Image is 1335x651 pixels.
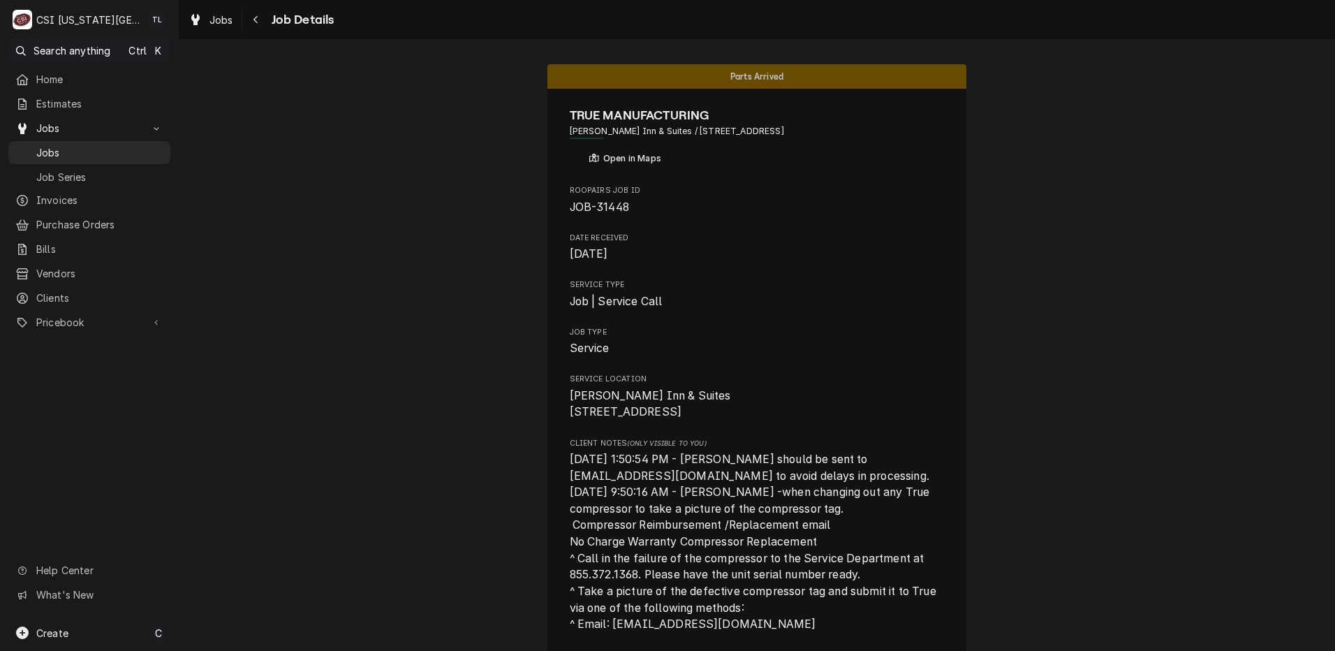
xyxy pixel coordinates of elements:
[8,141,170,164] a: Jobs
[570,233,945,263] div: Date Received
[8,237,170,261] a: Bills
[8,559,170,582] a: Go to Help Center
[730,72,783,81] span: Parts Arrived
[570,374,945,385] span: Service Location
[570,389,731,419] span: [PERSON_NAME] Inn & Suites [STREET_ADDRESS]
[8,213,170,236] a: Purchase Orders
[36,72,163,87] span: Home
[245,8,267,31] button: Navigate back
[570,327,945,357] div: Job Type
[8,39,170,62] button: Search anythingCtrlK
[570,438,945,449] span: Client Notes
[570,106,945,168] div: Client Information
[8,166,170,189] a: Job Series
[570,279,945,291] span: Service Type
[8,92,170,115] a: Estimates
[8,311,170,334] a: Go to Pricebook
[36,315,142,330] span: Pricebook
[36,242,163,256] span: Bills
[155,626,162,641] span: C
[570,247,608,261] span: [DATE]
[36,145,163,160] span: Jobs
[570,246,945,263] span: Date Received
[36,121,142,136] span: Jobs
[570,106,945,125] span: Name
[36,627,68,639] span: Create
[570,327,945,338] span: Job Type
[570,185,945,196] span: Roopairs Job ID
[570,199,945,216] span: Roopairs Job ID
[147,10,167,29] div: TL
[36,217,163,232] span: Purchase Orders
[570,388,945,420] span: Service Location
[128,43,147,58] span: Ctrl
[36,96,163,111] span: Estimates
[570,149,681,168] button: Open in Maps
[13,10,32,29] div: C
[570,125,945,138] span: Address
[8,189,170,212] a: Invoices
[155,43,161,58] span: K
[36,170,163,184] span: Job Series
[570,342,610,355] span: Service
[13,10,32,29] div: CSI Kansas City's Avatar
[8,68,170,91] a: Home
[570,279,945,309] div: Service Type
[8,262,170,285] a: Vendors
[183,8,239,31] a: Jobs
[34,43,110,58] span: Search anything
[36,563,162,578] span: Help Center
[8,117,170,140] a: Go to Jobs
[36,587,162,602] span: What's New
[570,185,945,215] div: Roopairs Job ID
[36,13,140,27] div: CSI [US_STATE][GEOGRAPHIC_DATA]
[570,200,629,214] span: JOB-31448
[147,10,167,29] div: Torey Lopez's Avatar
[547,64,966,89] div: Status
[36,193,163,207] span: Invoices
[570,293,945,310] span: Service Type
[267,10,334,29] span: Job Details
[570,340,945,357] span: Job Type
[570,233,945,244] span: Date Received
[627,439,706,447] span: (Only Visible to You)
[8,286,170,309] a: Clients
[8,583,170,606] a: Go to What's New
[570,374,945,420] div: Service Location
[36,266,163,281] span: Vendors
[570,295,663,308] span: Job | Service Call
[36,291,163,305] span: Clients
[209,13,233,27] span: Jobs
